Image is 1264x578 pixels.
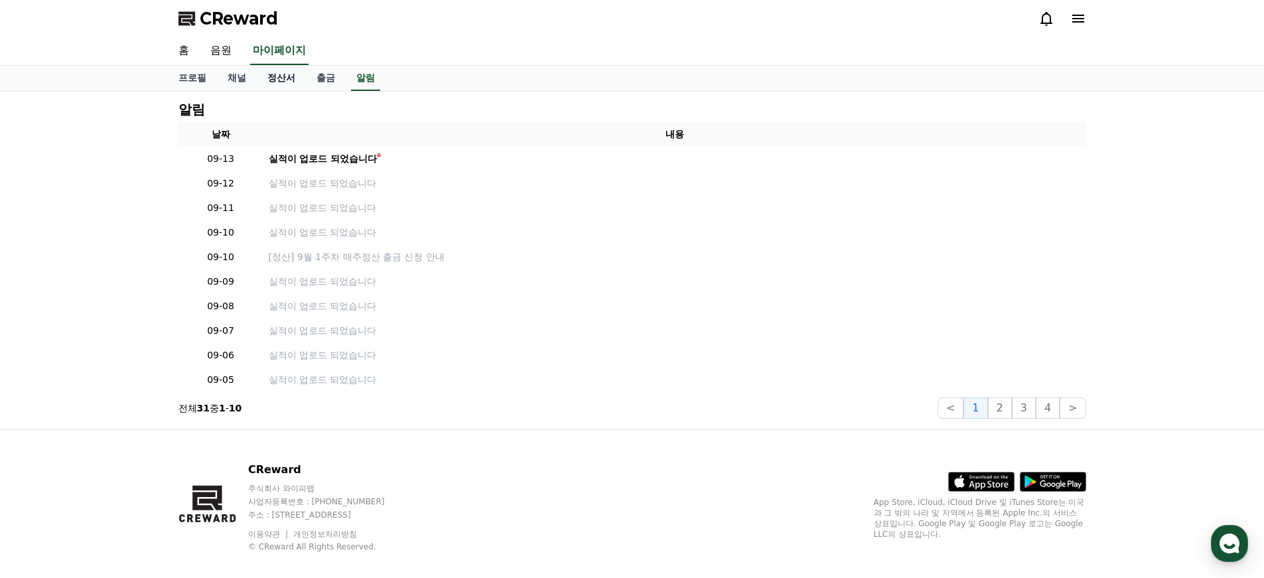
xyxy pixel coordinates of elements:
[205,441,221,451] span: 설정
[229,403,242,413] strong: 10
[168,37,200,65] a: 홈
[121,441,137,452] span: 대화
[269,299,1081,313] a: 실적이 업로드 되었습니다
[200,37,242,65] a: 음원
[168,66,217,91] a: 프로필
[257,66,306,91] a: 정산서
[269,152,378,166] div: 실적이 업로드 되었습니다
[248,542,410,552] p: © CReward All Rights Reserved.
[306,66,346,91] a: 출금
[269,226,1081,240] a: 실적이 업로드 되었습니다
[269,275,1081,289] a: 실적이 업로드 되었습니다
[4,421,88,454] a: 홈
[184,348,258,362] p: 09-06
[263,122,1086,147] th: 내용
[42,441,50,451] span: 홈
[874,497,1086,540] p: App Store, iCloud, iCloud Drive 및 iTunes Store는 미국과 그 밖의 나라 및 지역에서 등록된 Apple Inc.의 서비스 상표입니다. Goo...
[178,102,205,117] h4: 알림
[293,530,357,539] a: 개인정보처리방침
[248,510,410,520] p: 주소 : [STREET_ADDRESS]
[184,177,258,190] p: 09-12
[88,421,171,454] a: 대화
[269,373,1081,387] a: 실적이 업로드 되었습니다
[178,401,242,415] p: 전체 중 -
[988,397,1012,419] button: 2
[178,122,263,147] th: 날짜
[269,324,1081,338] a: 실적이 업로드 되었습니다
[938,397,963,419] button: <
[184,201,258,215] p: 09-11
[184,299,258,313] p: 09-08
[248,483,410,494] p: 주식회사 와이피랩
[963,397,987,419] button: 1
[269,201,1081,215] a: 실적이 업로드 되었습니다
[197,403,210,413] strong: 31
[184,324,258,338] p: 09-07
[184,226,258,240] p: 09-10
[171,421,255,454] a: 설정
[248,496,410,507] p: 사업자등록번호 : [PHONE_NUMBER]
[248,462,410,478] p: CReward
[269,152,1081,166] a: 실적이 업로드 되었습니다
[250,37,309,65] a: 마이페이지
[184,250,258,264] p: 09-10
[269,177,1081,190] a: 실적이 업로드 되었습니다
[248,530,290,539] a: 이용약관
[184,373,258,387] p: 09-05
[1036,397,1060,419] button: 4
[184,152,258,166] p: 09-13
[200,8,278,29] span: CReward
[269,250,1081,264] a: [정산] 9월 1주차 매주정산 출금 신청 안내
[184,275,258,289] p: 09-09
[219,403,226,413] strong: 1
[178,8,278,29] a: CReward
[217,66,257,91] a: 채널
[351,66,380,91] a: 알림
[1012,397,1036,419] button: 3
[1060,397,1086,419] button: >
[269,348,1081,362] a: 실적이 업로드 되었습니다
